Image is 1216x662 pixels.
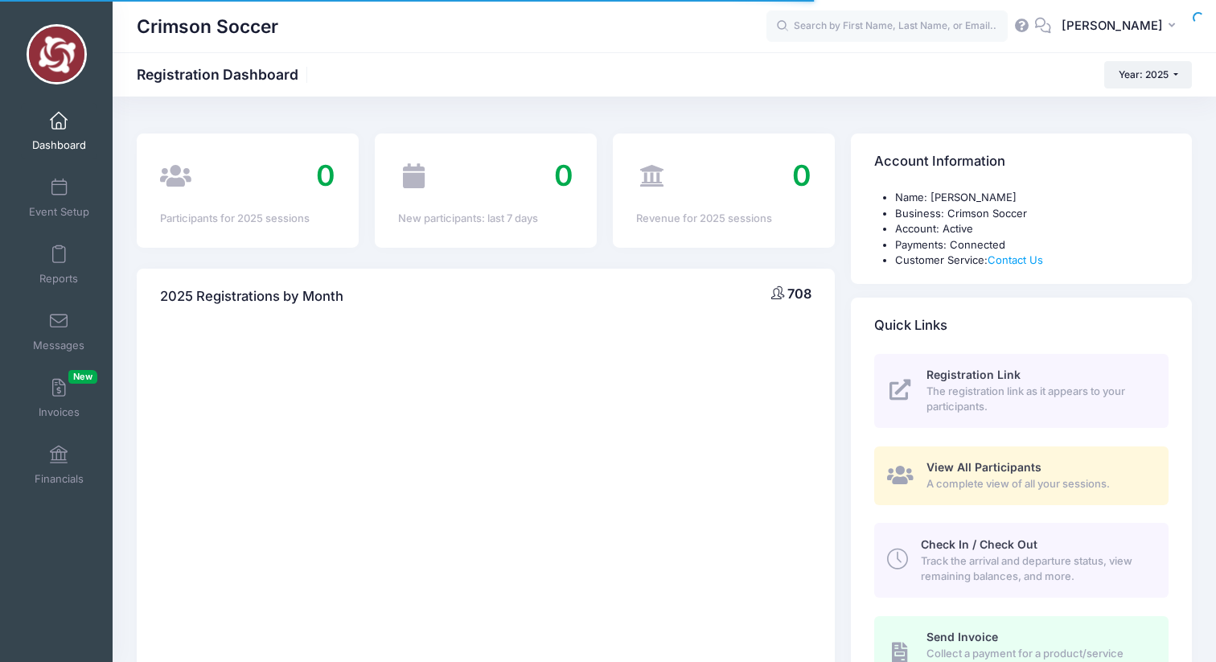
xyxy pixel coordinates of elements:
[926,368,1021,381] span: Registration Link
[895,253,1169,269] li: Customer Service:
[316,158,335,193] span: 0
[137,66,312,83] h1: Registration Dashboard
[792,158,811,193] span: 0
[636,211,811,227] div: Revenue for 2025 sessions
[160,273,343,319] h4: 2025 Registrations by Month
[926,460,1041,474] span: View All Participants
[398,211,573,227] div: New participants: last 7 days
[39,272,78,286] span: Reports
[554,158,573,193] span: 0
[895,206,1169,222] li: Business: Crimson Soccer
[1104,61,1192,88] button: Year: 2025
[926,384,1150,415] span: The registration link as it appears to your participants.
[1062,17,1163,35] span: [PERSON_NAME]
[874,446,1169,505] a: View All Participants A complete view of all your sessions.
[787,286,811,302] span: 708
[68,370,97,384] span: New
[1051,8,1192,45] button: [PERSON_NAME]
[895,190,1169,206] li: Name: [PERSON_NAME]
[29,205,89,219] span: Event Setup
[160,211,335,227] div: Participants for 2025 sessions
[895,221,1169,237] li: Account: Active
[895,237,1169,253] li: Payments: Connected
[21,303,97,360] a: Messages
[874,523,1169,597] a: Check In / Check Out Track the arrival and departure status, view remaining balances, and more.
[21,437,97,493] a: Financials
[921,553,1150,585] span: Track the arrival and departure status, view remaining balances, and more.
[21,103,97,159] a: Dashboard
[1119,68,1169,80] span: Year: 2025
[32,138,86,152] span: Dashboard
[21,236,97,293] a: Reports
[21,370,97,426] a: InvoicesNew
[27,24,87,84] img: Crimson Soccer
[874,354,1169,428] a: Registration Link The registration link as it appears to your participants.
[39,405,80,419] span: Invoices
[921,537,1037,551] span: Check In / Check Out
[766,10,1008,43] input: Search by First Name, Last Name, or Email...
[874,139,1005,185] h4: Account Information
[874,302,947,348] h4: Quick Links
[926,476,1150,492] span: A complete view of all your sessions.
[21,170,97,226] a: Event Setup
[988,253,1043,266] a: Contact Us
[35,472,84,486] span: Financials
[926,630,998,643] span: Send Invoice
[137,8,278,45] h1: Crimson Soccer
[33,339,84,352] span: Messages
